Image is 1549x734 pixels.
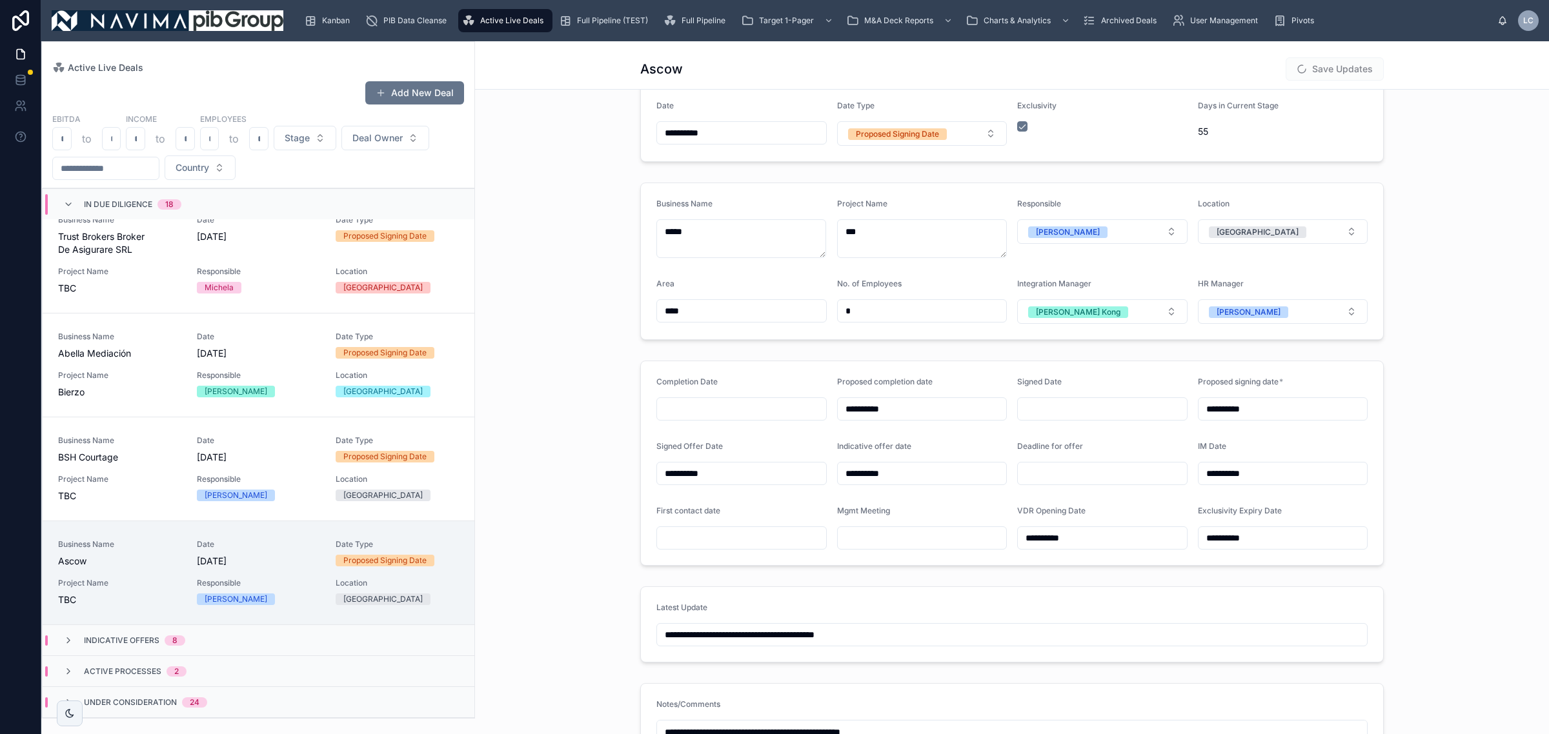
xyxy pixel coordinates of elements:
img: App logo [52,10,283,31]
span: Proposed signing date [1198,377,1279,386]
span: Location [336,266,459,277]
span: Project Name [58,370,181,381]
span: LC [1523,15,1534,26]
span: Archived Deals [1101,15,1157,26]
div: 8 [172,635,177,646]
button: Select Button [341,126,429,150]
span: Responsible [197,474,320,484]
span: [DATE] [197,555,320,568]
a: M&A Deck Reports [842,9,959,32]
div: Proposed Signing Date [343,347,427,359]
span: Pivots [1291,15,1314,26]
span: Integration Manager [1017,279,1091,288]
span: Date Type [336,215,459,225]
span: TBC [58,593,181,606]
div: Proposed Signing Date [856,128,939,140]
button: Select Button [274,126,336,150]
span: PIB Data Cleanse [383,15,447,26]
span: Active Processes [84,666,161,677]
p: to [229,131,239,146]
span: M&A Deck Reports [864,15,933,26]
span: Responsible [197,266,320,277]
a: User Management [1168,9,1267,32]
span: VDR Opening Date [1017,506,1086,515]
p: to [156,131,165,146]
a: Active Live Deals [52,61,143,74]
span: Area [656,279,674,288]
span: Latest Update [656,602,707,612]
a: Business NameBSH CourtageDate[DATE]Date TypeProposed Signing DateProject NameTBCResponsible[PERSO... [43,417,474,521]
span: [DATE] [197,347,320,360]
div: [PERSON_NAME] [1036,226,1100,238]
button: Select Button [1198,219,1368,244]
span: [DATE] [197,230,320,243]
div: [GEOGRAPHIC_DATA] [343,282,423,293]
div: [GEOGRAPHIC_DATA] [1217,226,1299,238]
a: Business NameTrust Brokers Broker De Asigurare SRLDate[DATE]Date TypeProposed Signing DateProject... [43,196,474,313]
span: Signed Offer Date [656,441,723,451]
span: Date [197,215,320,225]
div: [PERSON_NAME] Kong [1036,306,1120,318]
span: Business Name [656,199,713,208]
span: TBC [58,490,181,502]
a: Full Pipeline (TEST) [555,9,657,32]
span: Date Type [837,101,875,110]
div: [GEOGRAPHIC_DATA] [343,490,423,501]
button: Select Button [165,155,236,180]
span: Notes/Comments [656,699,720,709]
span: Kanban [322,15,350,26]
div: [PERSON_NAME] [1217,306,1281,318]
span: Deal Owner [352,132,403,144]
div: [PERSON_NAME] [205,593,267,605]
span: Mgmt Meeting [837,506,890,515]
span: Location [336,474,459,484]
span: BSH Courtage [58,451,181,464]
span: Trust Brokers Broker De Asigurare SRL [58,230,181,256]
div: 24 [190,697,199,708]
div: scrollable content [294,6,1497,35]
a: Pivots [1270,9,1323,32]
span: Project Name [58,474,181,484]
p: to [82,131,92,146]
div: Proposed Signing Date [343,451,427,462]
label: Income [126,113,157,124]
div: Proposed Signing Date [343,230,427,242]
a: Business NameAscowDate[DATE]Date TypeProposed Signing DateProject NameTBCResponsible[PERSON_NAME]... [43,521,474,624]
span: Date [197,539,320,550]
div: [GEOGRAPHIC_DATA] [343,593,423,605]
span: Business Name [58,435,181,446]
a: Charts & Analytics [962,9,1077,32]
span: Date [197,435,320,446]
span: Business Name [58,332,181,342]
label: Employees [200,113,247,124]
span: Deadline for offer [1017,441,1083,451]
div: 18 [165,199,174,210]
span: Signed Date [1017,377,1062,386]
span: Abella Mediación [58,347,181,360]
span: Ascow [58,555,181,568]
h1: Ascow [640,60,683,78]
div: Proposed Signing Date [343,555,427,566]
span: Full Pipeline [682,15,725,26]
button: Select Button [1017,219,1188,244]
span: Location [336,578,459,588]
span: First contact date [656,506,720,515]
span: Date Type [336,539,459,550]
span: User Management [1190,15,1258,26]
span: Active Live Deals [68,61,143,74]
span: Active Live Deals [480,15,543,26]
span: Project Name [58,578,181,588]
div: Michela [205,282,234,293]
a: Add New Deal [365,81,464,104]
span: Full Pipeline (TEST) [577,15,648,26]
button: Select Button [1198,299,1368,324]
span: Target 1-Pager [759,15,814,26]
span: HR Manager [1198,279,1244,288]
span: Exclusivity [1017,101,1057,110]
span: Under Consideration [84,697,177,708]
span: Exclusivity Expiry Date [1198,506,1282,515]
button: Select Button [1017,299,1188,324]
span: Responsible [1017,199,1061,208]
a: Active Live Deals [458,9,552,32]
a: PIB Data Cleanse [361,9,456,32]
